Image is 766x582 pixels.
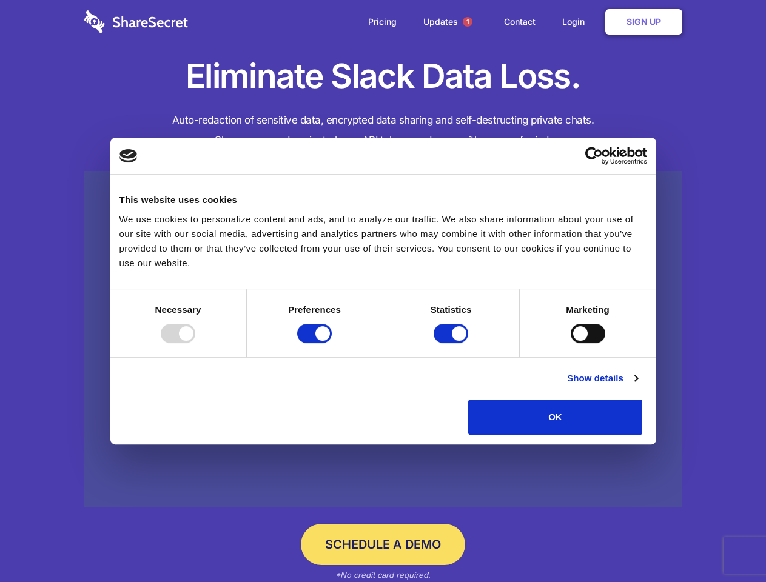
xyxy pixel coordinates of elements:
strong: Marketing [566,304,610,315]
a: Wistia video thumbnail [84,171,682,507]
img: logo-wordmark-white-trans-d4663122ce5f474addd5e946df7df03e33cb6a1c49d2221995e7729f52c070b2.svg [84,10,188,33]
div: We use cookies to personalize content and ads, and to analyze our traffic. We also share informat... [119,212,647,270]
a: Login [550,3,603,41]
h1: Eliminate Slack Data Loss. [84,55,682,98]
div: This website uses cookies [119,193,647,207]
h4: Auto-redaction of sensitive data, encrypted data sharing and self-destructing private chats. Shar... [84,110,682,150]
strong: Preferences [288,304,341,315]
a: Schedule a Demo [301,524,465,565]
a: Sign Up [605,9,682,35]
a: Contact [492,3,548,41]
button: OK [468,400,642,435]
a: Show details [567,371,637,386]
img: logo [119,149,138,162]
em: *No credit card required. [335,570,431,580]
strong: Necessary [155,304,201,315]
a: Usercentrics Cookiebot - opens in a new window [541,147,647,165]
strong: Statistics [431,304,472,315]
span: 1 [463,17,472,27]
a: Pricing [356,3,409,41]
